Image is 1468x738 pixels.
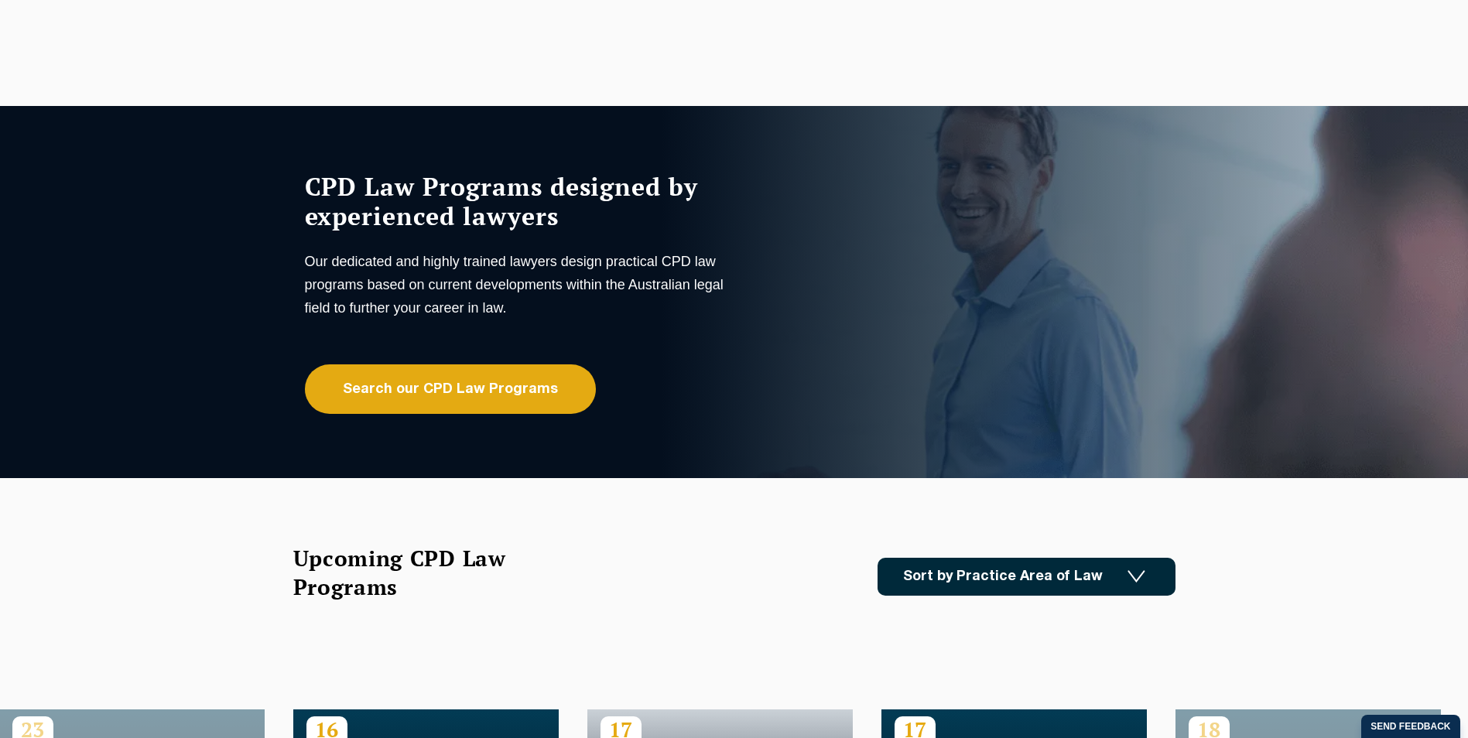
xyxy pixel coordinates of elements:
a: Sort by Practice Area of Law [878,558,1175,596]
h1: CPD Law Programs designed by experienced lawyers [305,172,731,231]
img: Icon [1128,570,1145,583]
h2: Upcoming CPD Law Programs [293,544,545,601]
p: Our dedicated and highly trained lawyers design practical CPD law programs based on current devel... [305,250,731,319]
a: Search our CPD Law Programs [305,364,596,414]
